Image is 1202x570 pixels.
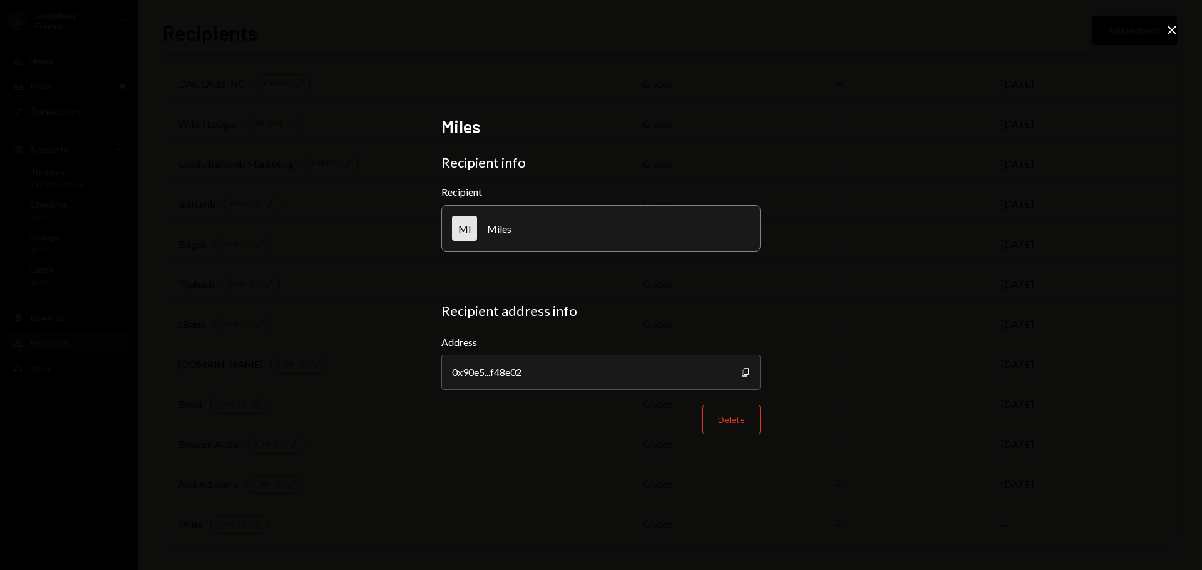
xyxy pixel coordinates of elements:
[441,302,761,320] div: Recipient address info
[441,115,761,139] h2: Miles
[441,335,761,350] label: Address
[702,405,761,434] button: Delete
[441,186,761,198] div: Recipient
[441,154,761,171] div: Recipient info
[487,223,511,235] div: Miles
[452,216,477,241] div: MI
[441,355,761,390] div: 0x90e5...f48e02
